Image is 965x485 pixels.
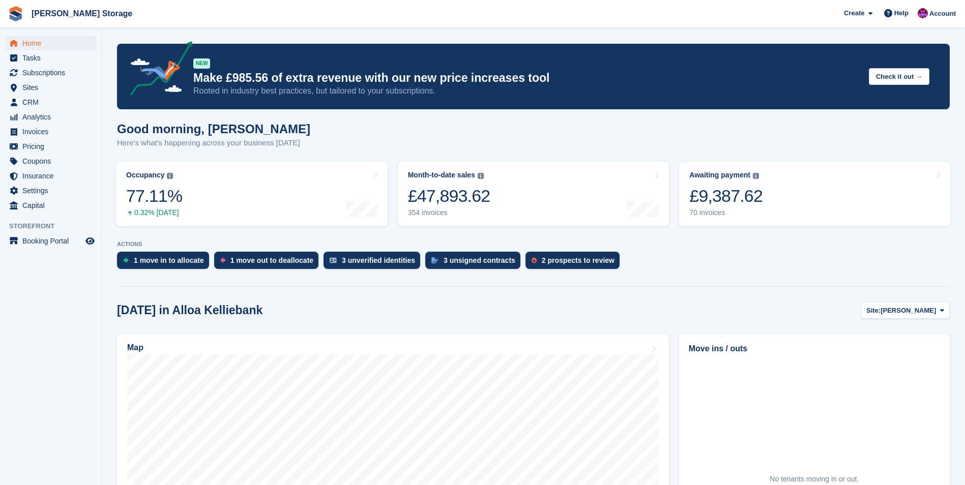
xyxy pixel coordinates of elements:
a: 2 prospects to review [525,252,625,274]
h1: Good morning, [PERSON_NAME] [117,122,310,136]
span: Tasks [22,51,83,65]
span: CRM [22,95,83,109]
div: Occupancy [126,171,164,179]
a: Preview store [84,235,96,247]
h2: Move ins / outs [689,343,940,355]
img: stora-icon-8386f47178a22dfd0bd8f6a31ec36ba5ce8667c1dd55bd0f319d3a0aa187defe.svg [8,6,23,21]
h2: Map [127,343,143,352]
span: Help [894,8,909,18]
img: prospect-51fa495bee0391a8d652442698ab0144808aea92771e9ea1ae160a38d050c398.svg [532,257,537,263]
a: menu [5,66,96,80]
img: icon-info-grey-7440780725fd019a000dd9b08b2336e03edf1995a4989e88bcd33f0948082b44.svg [753,173,759,179]
div: Month-to-date sales [408,171,475,179]
p: Rooted in industry best practices, but tailored to your subscriptions. [193,85,861,97]
a: 3 unsigned contracts [425,252,525,274]
div: 1 move in to allocate [134,256,204,264]
img: move_ins_to_allocate_icon-fdf77a2bb77ea45bf5b3d319d69a93e2d87916cf1d5bf7949dd705db3b84f3ca.svg [123,257,129,263]
img: move_outs_to_deallocate_icon-f764333ba52eb49d3ac5e1228854f67142a1ed5810a6f6cc68b1a99e826820c5.svg [220,257,225,263]
a: Month-to-date sales £47,893.62 354 invoices [398,162,669,226]
span: Account [929,9,956,19]
span: Sites [22,80,83,95]
img: price-adjustments-announcement-icon-8257ccfd72463d97f412b2fc003d46551f7dbcb40ab6d574587a9cd5c0d94... [122,41,193,99]
img: icon-info-grey-7440780725fd019a000dd9b08b2336e03edf1995a4989e88bcd33f0948082b44.svg [478,173,484,179]
p: Make £985.56 of extra revenue with our new price increases tool [193,71,861,85]
a: Occupancy 77.11% 0.32% [DATE] [116,162,388,226]
a: 1 move out to deallocate [214,252,324,274]
div: No tenants moving in or out. [770,474,859,484]
span: Subscriptions [22,66,83,80]
a: 3 unverified identities [324,252,425,274]
span: Home [22,36,83,50]
span: Storefront [9,221,101,231]
div: 3 unsigned contracts [444,256,515,264]
span: Invoices [22,125,83,139]
div: £9,387.62 [689,186,763,206]
p: ACTIONS [117,241,950,248]
a: menu [5,198,96,213]
a: menu [5,95,96,109]
div: 77.11% [126,186,182,206]
a: menu [5,125,96,139]
span: Site: [866,306,881,316]
a: menu [5,154,96,168]
img: contract_signature_icon-13c848040528278c33f63329250d36e43548de30e8caae1d1a13099fd9432cc5.svg [431,257,438,263]
div: NEW [193,58,210,69]
span: Create [844,8,864,18]
span: Insurance [22,169,83,183]
span: Booking Portal [22,234,83,248]
a: menu [5,234,96,248]
a: menu [5,169,96,183]
span: Capital [22,198,83,213]
a: menu [5,184,96,198]
a: [PERSON_NAME] Storage [27,5,136,22]
a: 1 move in to allocate [117,252,214,274]
img: icon-info-grey-7440780725fd019a000dd9b08b2336e03edf1995a4989e88bcd33f0948082b44.svg [167,173,173,179]
button: Check it out → [869,68,929,85]
button: Site: [PERSON_NAME] [861,302,950,319]
span: Pricing [22,139,83,154]
img: Audra Whitelaw [918,8,928,18]
p: Here's what's happening across your business [DATE] [117,137,310,149]
div: 3 unverified identities [342,256,415,264]
div: 2 prospects to review [542,256,615,264]
a: Awaiting payment £9,387.62 70 invoices [679,162,951,226]
a: menu [5,80,96,95]
a: menu [5,110,96,124]
div: Awaiting payment [689,171,750,179]
a: menu [5,36,96,50]
span: Coupons [22,154,83,168]
span: Settings [22,184,83,198]
span: Analytics [22,110,83,124]
h2: [DATE] in Alloa Kelliebank [117,304,262,317]
div: £47,893.62 [408,186,490,206]
div: 0.32% [DATE] [126,208,182,217]
div: 354 invoices [408,208,490,217]
a: menu [5,51,96,65]
img: verify_identity-adf6edd0f0f0b5bbfe63781bf79b02c33cf7c696d77639b501bdc392416b5a36.svg [330,257,337,263]
a: menu [5,139,96,154]
span: [PERSON_NAME] [881,306,936,316]
div: 1 move out to deallocate [230,256,313,264]
div: 70 invoices [689,208,763,217]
